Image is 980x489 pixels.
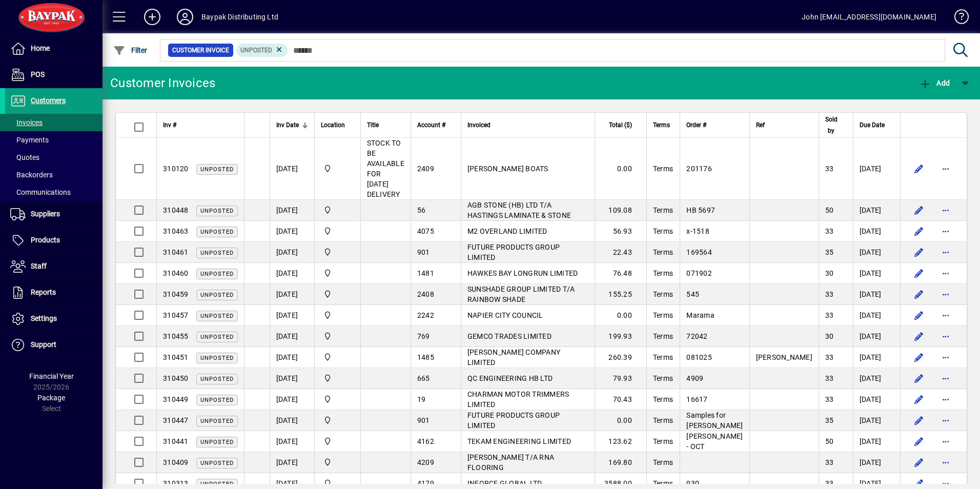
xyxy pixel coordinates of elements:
[200,460,234,466] span: Unposted
[163,119,176,131] span: Inv #
[686,411,743,430] span: Samples for [PERSON_NAME]
[467,453,554,472] span: [PERSON_NAME] T/A RNA FLOORING
[321,352,354,363] span: Baypak - Onekawa
[686,353,712,361] span: 081025
[756,119,812,131] div: Ref
[417,332,430,340] span: 769
[321,436,354,447] span: Baypak - Onekawa
[916,74,952,92] button: Add
[31,262,47,270] span: Staff
[653,311,673,319] span: Terms
[686,119,743,131] div: Order #
[417,395,426,403] span: 19
[270,326,314,347] td: [DATE]
[825,395,834,403] span: 33
[5,332,103,358] a: Support
[825,290,834,298] span: 33
[5,166,103,184] a: Backorders
[31,70,45,78] span: POS
[911,433,927,450] button: Edit
[467,374,553,382] span: QC ENGINEERING HB LTD
[367,139,404,198] span: STOCK TO BE AVAILABLE FOR [DATE] DELIVERY
[853,221,900,242] td: [DATE]
[825,165,834,173] span: 33
[31,236,60,244] span: Products
[5,184,103,201] a: Communications
[653,269,673,277] span: Terms
[5,201,103,227] a: Suppliers
[163,290,189,298] span: 310459
[31,288,56,296] span: Reports
[417,374,430,382] span: 665
[937,391,954,407] button: More options
[276,119,299,131] span: Inv Date
[825,416,834,424] span: 35
[31,210,60,218] span: Suppliers
[321,415,354,426] span: Baypak - Onekawa
[686,165,712,173] span: 201176
[5,280,103,305] a: Reports
[200,229,234,235] span: Unposted
[653,227,673,235] span: Terms
[5,36,103,62] a: Home
[417,227,434,235] span: 4075
[31,44,50,52] span: Home
[853,263,900,284] td: [DATE]
[321,331,354,342] span: Baypak - Onekawa
[321,119,354,131] div: Location
[853,138,900,200] td: [DATE]
[825,206,834,214] span: 50
[163,395,189,403] span: 310449
[595,200,646,221] td: 109.08
[937,412,954,429] button: More options
[911,265,927,281] button: Edit
[911,370,927,386] button: Edit
[417,353,434,361] span: 1485
[825,437,834,445] span: 50
[911,391,927,407] button: Edit
[29,372,74,380] span: Financial Year
[417,248,430,256] span: 901
[937,328,954,344] button: More options
[825,353,834,361] span: 33
[653,437,673,445] span: Terms
[467,332,552,340] span: GEMCO TRADES LIMITED
[595,368,646,389] td: 79.93
[163,248,189,256] span: 310461
[467,311,543,319] span: NAPIER CITY COUNCIL
[270,221,314,242] td: [DATE]
[31,340,56,349] span: Support
[595,221,646,242] td: 56.93
[825,269,834,277] span: 30
[911,286,927,302] button: Edit
[825,248,834,256] span: 35
[911,307,927,323] button: Edit
[653,248,673,256] span: Terms
[163,416,189,424] span: 310447
[653,119,670,131] span: Terms
[270,410,314,431] td: [DATE]
[321,310,354,321] span: Baypak - Onekawa
[276,119,308,131] div: Inv Date
[111,41,150,59] button: Filter
[911,244,927,260] button: Edit
[270,389,314,410] td: [DATE]
[937,307,954,323] button: More options
[911,454,927,471] button: Edit
[321,119,345,131] span: Location
[911,349,927,365] button: Edit
[270,368,314,389] td: [DATE]
[825,332,834,340] span: 30
[653,416,673,424] span: Terms
[653,290,673,298] span: Terms
[937,349,954,365] button: More options
[653,374,673,382] span: Terms
[417,479,434,487] span: 4179
[169,8,201,26] button: Profile
[853,347,900,368] td: [DATE]
[595,138,646,200] td: 0.00
[270,452,314,473] td: [DATE]
[163,227,189,235] span: 310463
[595,284,646,305] td: 155.25
[686,119,706,131] span: Order #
